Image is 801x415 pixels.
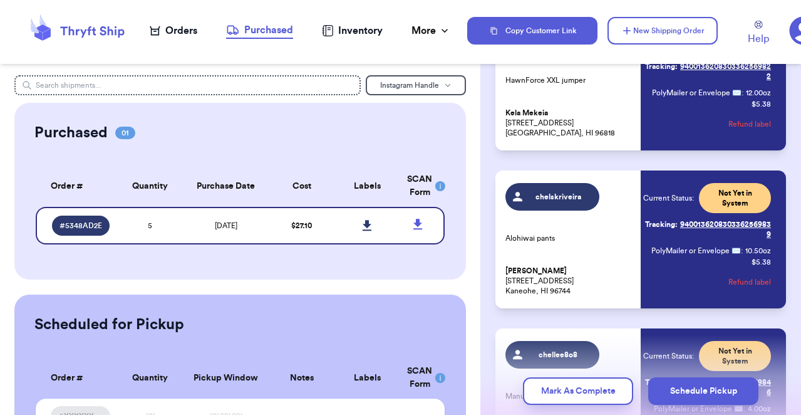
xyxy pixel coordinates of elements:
span: PolyMailer or Envelope ✉️ [651,247,741,255]
button: Copy Customer Link [467,17,597,45]
button: Refund label [728,110,771,138]
th: Notes [269,357,334,399]
span: $ 27.10 [291,222,312,229]
th: Pickup Window [183,357,269,399]
th: Labels [334,165,400,207]
span: Instagram Handle [380,81,439,89]
th: Order # [36,165,118,207]
h2: Purchased [34,123,108,143]
th: Labels [334,357,400,399]
p: $ 5.38 [752,99,771,109]
a: Tracking:9400136208303362569839 [643,214,771,244]
span: Current Status: [643,351,694,361]
span: Not Yet in System [706,188,763,208]
span: PolyMailer or Envelope ✉️ [652,89,742,97]
th: Cost [269,165,334,207]
a: Inventory [322,23,383,38]
span: Current Status: [643,193,694,203]
span: Kela Mekeia [505,108,548,118]
span: : [741,246,743,256]
p: [STREET_ADDRESS] Kaneohe, HI 96744 [505,266,633,296]
button: New Shipping Order [607,17,718,45]
button: Instagram Handle [366,75,466,95]
p: $ 5.38 [752,257,771,267]
a: Help [748,21,769,46]
p: Alohiwai pants [505,233,633,243]
a: Purchased [226,23,293,39]
input: Search shipments... [14,75,361,95]
h2: Scheduled for Pickup [34,315,184,335]
span: Not Yet in System [706,346,763,366]
p: HawnForce XXL jumper [505,75,633,85]
th: Order # [36,357,118,399]
span: Tracking: [645,219,678,229]
th: Quantity [118,165,183,207]
span: 01 [115,127,135,139]
span: 10.50 oz [745,246,771,256]
span: [PERSON_NAME] [505,266,567,276]
button: Mark As Complete [523,377,633,405]
span: Tracking: [645,61,678,71]
div: More [411,23,451,38]
span: [DATE] [215,222,237,229]
div: SCAN Form [407,173,430,199]
div: Purchased [226,23,293,38]
th: Quantity [118,357,183,399]
button: Refund label [728,268,771,296]
span: # 5348AD2E [59,221,102,231]
div: SCAN Form [407,365,430,391]
span: 12.00 oz [746,88,771,98]
span: Help [748,31,769,46]
button: Schedule Pickup [648,377,758,405]
span: : [742,88,743,98]
th: Purchase Date [183,165,269,207]
a: Orders [150,23,197,38]
span: chelskriveira [529,192,588,202]
span: 5 [148,222,152,229]
p: [STREET_ADDRESS] [GEOGRAPHIC_DATA], HI 96818 [505,108,633,138]
span: chellee8o8 [529,350,588,360]
a: Tracking:9400136208303362569822 [643,56,771,87]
